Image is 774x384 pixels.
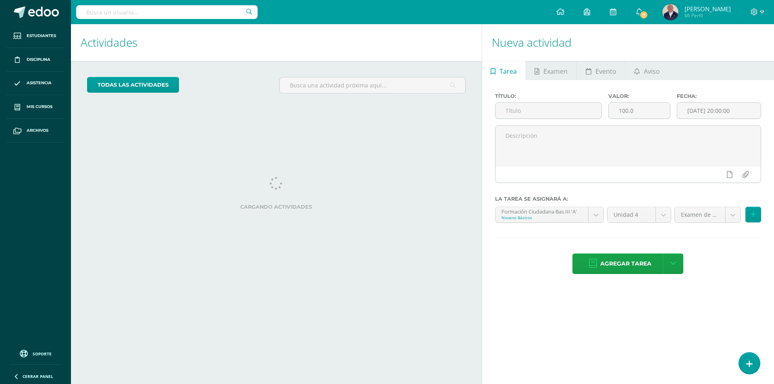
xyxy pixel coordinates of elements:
[27,56,50,63] span: Disciplina
[482,61,526,80] a: Tarea
[495,93,602,99] label: Título:
[6,95,64,119] a: Mis cursos
[27,80,52,86] span: Asistencia
[677,93,761,99] label: Fecha:
[499,62,517,81] span: Tarea
[639,10,648,19] span: 7
[495,196,761,202] label: La tarea se asignará a:
[27,104,52,110] span: Mis cursos
[608,207,671,222] a: Unidad 4
[76,5,258,19] input: Busca un usuario...
[87,204,466,210] label: Cargando actividades
[543,62,568,81] span: Examen
[495,103,602,118] input: Título
[685,12,731,19] span: Mi Perfil
[625,61,668,80] a: Aviso
[23,374,53,379] span: Cerrar panel
[6,119,64,143] a: Archivos
[495,207,603,222] a: Formación Ciudadana Bas III 'A'Noveno Básicos
[501,215,582,220] div: Noveno Básicos
[6,72,64,95] a: Asistencia
[644,62,660,81] span: Aviso
[501,207,582,215] div: Formación Ciudadana Bas III 'A'
[609,103,670,118] input: Puntos máximos
[600,254,651,274] span: Agregar tarea
[33,351,52,357] span: Soporte
[6,24,64,48] a: Estudiantes
[662,4,678,20] img: 4400bde977c2ef3c8e0f06f5677fdb30.png
[577,61,625,80] a: Evento
[608,93,670,99] label: Valor:
[681,207,719,222] span: Examen de unidad 20 puntos (20.0%)
[27,127,48,134] span: Archivos
[87,77,179,93] a: todas las Actividades
[675,207,741,222] a: Examen de unidad 20 puntos (20.0%)
[10,348,61,359] a: Soporte
[595,62,616,81] span: Evento
[27,33,56,39] span: Estudiantes
[677,103,761,118] input: Fecha de entrega
[526,61,576,80] a: Examen
[685,5,731,13] span: [PERSON_NAME]
[492,24,764,61] h1: Nueva actividad
[614,207,649,222] span: Unidad 4
[6,48,64,72] a: Disciplina
[280,77,465,93] input: Busca una actividad próxima aquí...
[81,24,472,61] h1: Actividades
